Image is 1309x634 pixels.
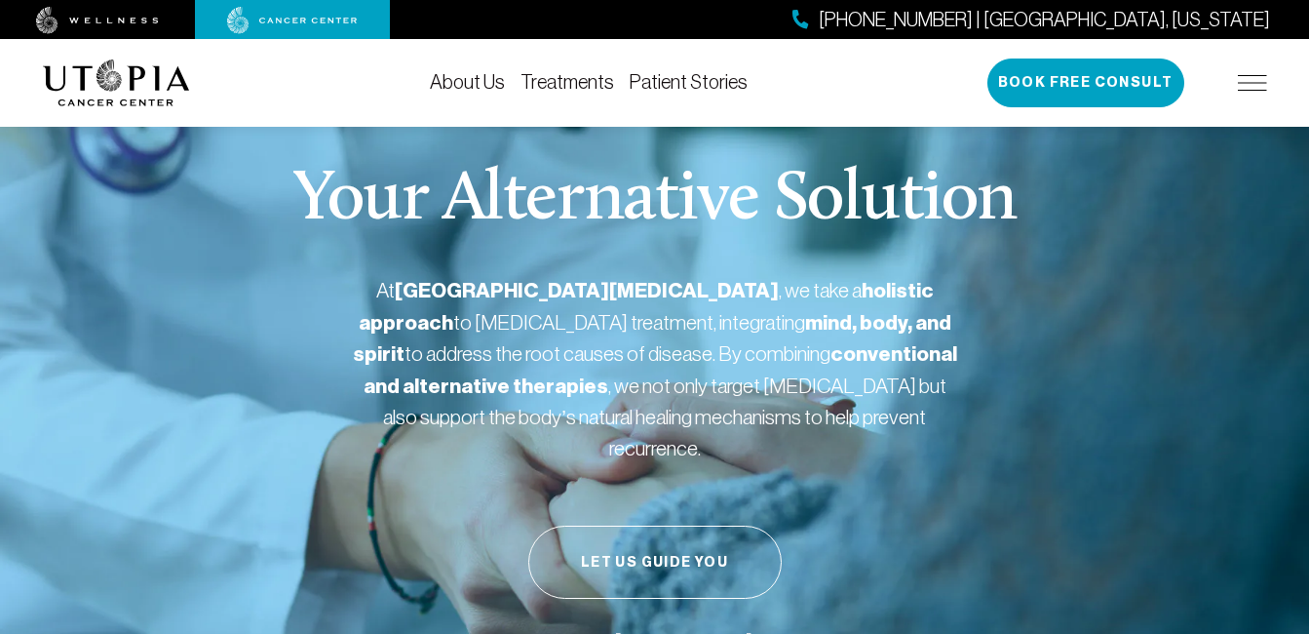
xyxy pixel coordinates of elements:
[987,59,1184,107] button: Book Free Consult
[792,6,1270,34] a: [PHONE_NUMBER] | [GEOGRAPHIC_DATA], [US_STATE]
[630,71,748,93] a: Patient Stories
[353,275,957,463] p: At , we take a to [MEDICAL_DATA] treatment, integrating to address the root causes of disease. By...
[819,6,1270,34] span: [PHONE_NUMBER] | [GEOGRAPHIC_DATA], [US_STATE]
[364,341,957,399] strong: conventional and alternative therapies
[359,278,934,336] strong: holistic approach
[227,7,358,34] img: cancer center
[292,166,1017,236] p: Your Alternative Solution
[36,7,159,34] img: wellness
[528,526,782,599] button: Let Us Guide You
[1238,75,1267,91] img: icon-hamburger
[395,278,779,303] strong: [GEOGRAPHIC_DATA][MEDICAL_DATA]
[43,59,190,106] img: logo
[520,71,614,93] a: Treatments
[430,71,505,93] a: About Us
